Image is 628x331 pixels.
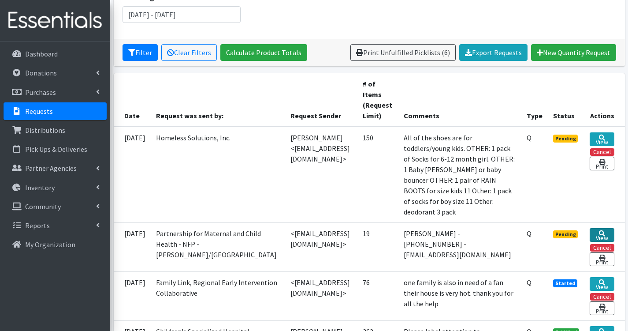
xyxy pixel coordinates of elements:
[459,44,528,61] a: Export Requests
[527,133,531,142] abbr: Quantity
[4,217,107,234] a: Reports
[25,240,75,249] p: My Organization
[350,44,456,61] a: Print Unfulfilled Picklists (6)
[4,102,107,120] a: Requests
[548,73,585,127] th: Status
[25,49,58,58] p: Dashboard
[357,127,398,223] td: 150
[25,107,53,116] p: Requests
[4,236,107,253] a: My Organization
[151,127,285,223] td: Homeless Solutions, Inc.
[527,278,531,287] abbr: Quantity
[590,157,614,170] a: Print
[285,222,357,271] td: <[EMAIL_ADDRESS][DOMAIN_NAME]>
[4,45,107,63] a: Dashboard
[4,159,107,177] a: Partner Agencies
[590,228,614,242] a: View
[357,73,398,127] th: # of Items (Request Limit)
[553,135,578,143] span: Pending
[590,301,614,315] a: Print
[357,222,398,271] td: 19
[161,44,217,61] a: Clear Filters
[151,222,285,271] td: Partnership for Maternal and Child Health - NFP - [PERSON_NAME]/[GEOGRAPHIC_DATA]
[25,221,50,230] p: Reports
[151,271,285,320] td: Family Link, Regional Early Intervention Collaborative
[220,44,307,61] a: Calculate Product Totals
[25,145,87,154] p: Pick Ups & Deliveries
[553,230,578,238] span: Pending
[398,222,521,271] td: [PERSON_NAME] - [PHONE_NUMBER] - [EMAIL_ADDRESS][DOMAIN_NAME]
[285,271,357,320] td: <[EMAIL_ADDRESS][DOMAIN_NAME]>
[114,222,151,271] td: [DATE]
[25,202,61,211] p: Community
[590,252,614,266] a: Print
[114,73,151,127] th: Date
[584,73,624,127] th: Actions
[25,88,56,97] p: Purchases
[4,83,107,101] a: Purchases
[151,73,285,127] th: Request was sent by:
[531,44,616,61] a: New Quantity Request
[25,126,65,135] p: Distributions
[398,127,521,223] td: All of the shoes are for toddlers/young kids. OTHER: 1 pack of Socks for 6-12 month girl. OTHER: ...
[398,73,521,127] th: Comments
[521,73,548,127] th: Type
[123,44,158,61] button: Filter
[590,148,614,156] button: Cancel
[590,244,614,252] button: Cancel
[4,64,107,82] a: Donations
[590,132,614,146] a: View
[4,6,107,35] img: HumanEssentials
[4,140,107,158] a: Pick Ups & Deliveries
[590,277,614,291] a: View
[553,279,578,287] span: Started
[527,229,531,238] abbr: Quantity
[398,271,521,320] td: one family is also in need of a fan their house is very hot. thank you for all the help
[123,6,241,23] input: January 1, 2011 - December 31, 2011
[285,127,357,223] td: [PERSON_NAME] <[EMAIL_ADDRESS][DOMAIN_NAME]>
[4,121,107,139] a: Distributions
[357,271,398,320] td: 76
[25,183,55,192] p: Inventory
[114,271,151,320] td: [DATE]
[590,293,614,301] button: Cancel
[4,198,107,215] a: Community
[25,68,57,77] p: Donations
[285,73,357,127] th: Request Sender
[4,179,107,196] a: Inventory
[114,127,151,223] td: [DATE]
[25,164,77,173] p: Partner Agencies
